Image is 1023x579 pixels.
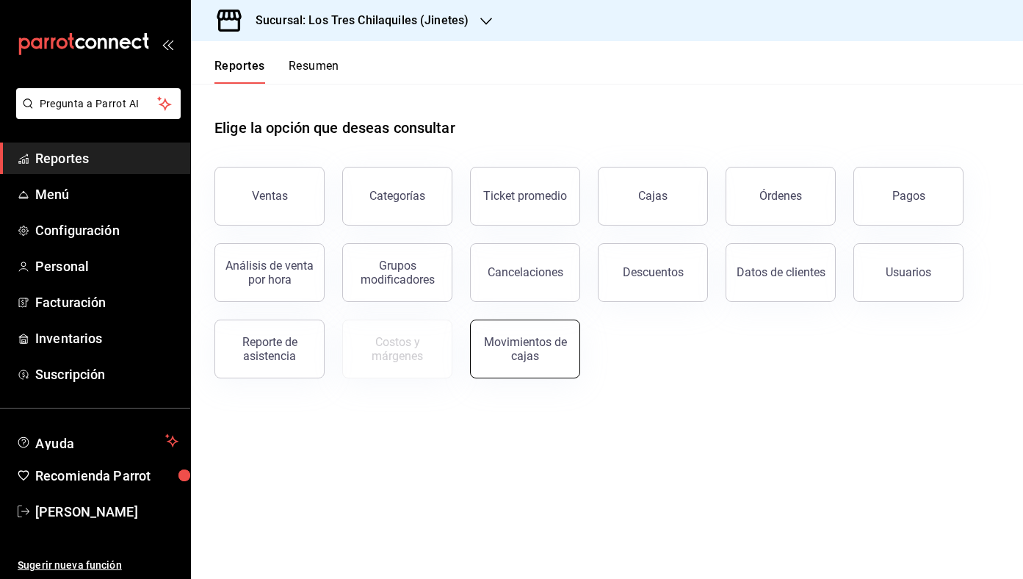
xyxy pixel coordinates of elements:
[35,502,178,522] span: [PERSON_NAME]
[598,167,708,226] a: Cajas
[35,466,178,486] span: Recomienda Parrot
[470,243,580,302] button: Cancelaciones
[369,189,425,203] div: Categorías
[488,265,563,279] div: Cancelaciones
[35,220,178,240] span: Configuración
[289,59,339,84] button: Resumen
[623,265,684,279] div: Descuentos
[35,432,159,450] span: Ayuda
[737,265,825,279] div: Datos de clientes
[892,189,925,203] div: Pagos
[352,335,443,363] div: Costos y márgenes
[35,148,178,168] span: Reportes
[342,243,452,302] button: Grupos modificadores
[40,96,158,112] span: Pregunta a Parrot AI
[726,243,836,302] button: Datos de clientes
[886,265,931,279] div: Usuarios
[352,259,443,287] div: Grupos modificadores
[35,328,178,348] span: Inventarios
[598,243,708,302] button: Descuentos
[18,558,178,573] span: Sugerir nueva función
[35,292,178,312] span: Facturación
[470,167,580,226] button: Ticket promedio
[224,335,315,363] div: Reporte de asistencia
[162,38,173,50] button: open_drawer_menu
[224,259,315,287] div: Análisis de venta por hora
[483,189,567,203] div: Ticket promedio
[214,59,265,84] button: Reportes
[214,243,325,302] button: Análisis de venta por hora
[853,243,964,302] button: Usuarios
[252,189,288,203] div: Ventas
[480,335,571,363] div: Movimientos de cajas
[35,256,178,276] span: Personal
[10,107,181,122] a: Pregunta a Parrot AI
[726,167,836,226] button: Órdenes
[759,189,802,203] div: Órdenes
[244,12,469,29] h3: Sucursal: Los Tres Chilaquiles (Jinetes)
[214,167,325,226] button: Ventas
[214,59,339,84] div: navigation tabs
[342,167,452,226] button: Categorías
[214,117,455,139] h1: Elige la opción que deseas consultar
[35,364,178,384] span: Suscripción
[470,320,580,378] button: Movimientos de cajas
[342,320,452,378] button: Contrata inventarios para ver este reporte
[853,167,964,226] button: Pagos
[35,184,178,204] span: Menú
[16,88,181,119] button: Pregunta a Parrot AI
[638,187,668,205] div: Cajas
[214,320,325,378] button: Reporte de asistencia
